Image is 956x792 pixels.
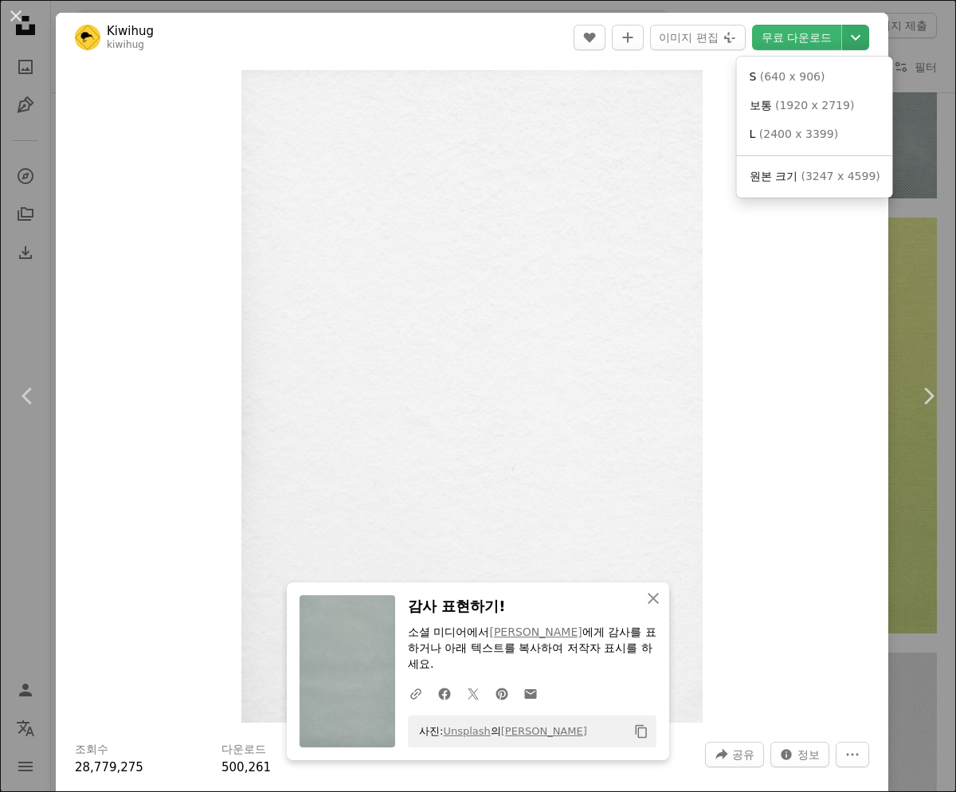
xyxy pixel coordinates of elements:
span: ( 3247 x 4599 ) [801,170,880,182]
span: S [750,70,757,83]
span: ( 640 x 906 ) [760,70,825,83]
span: ( 1920 x 2719 ) [775,99,854,112]
span: 보통 [750,99,772,112]
span: ( 2400 x 3399 ) [759,127,838,140]
span: 원본 크기 [750,170,797,182]
span: L [750,127,756,140]
div: 다운로드 크기 선택 [737,57,893,198]
button: 다운로드 크기 선택 [842,25,869,50]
